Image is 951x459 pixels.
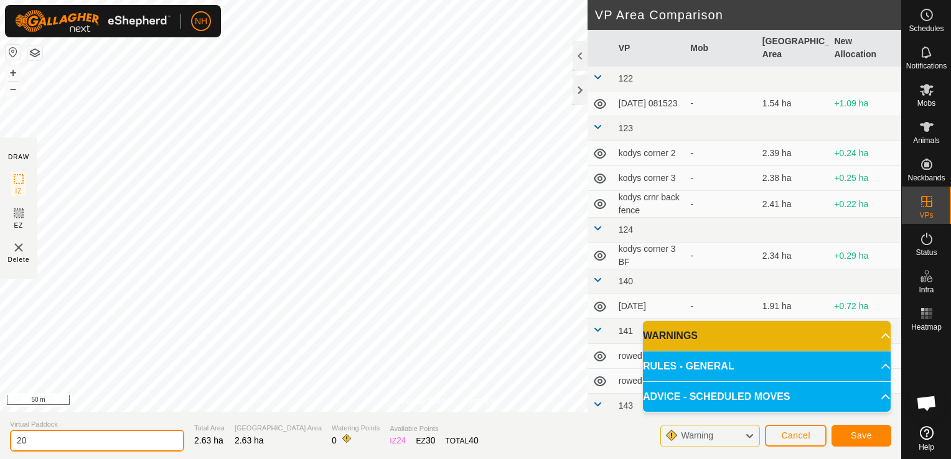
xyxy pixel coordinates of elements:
span: 141 [619,326,633,336]
td: +0.22 ha [829,191,901,218]
div: - [690,300,752,313]
span: Save [851,430,872,440]
td: 2.39 ha [757,141,830,166]
h2: VP Area Comparison [595,7,901,22]
div: - [690,172,752,185]
span: 30 [426,435,436,445]
td: [DATE] [614,294,686,319]
th: [GEOGRAPHIC_DATA] Area [757,30,830,67]
img: VP [11,240,26,255]
span: RULES - GENERAL [643,359,734,374]
div: - [690,249,752,262]
img: Gallagher Logo [15,10,171,32]
span: Warning [681,430,713,440]
p-accordion-header: RULES - GENERAL [643,351,891,381]
div: IZ [390,434,406,447]
td: kodys crnr back fence [614,191,686,218]
span: IZ [16,187,22,196]
button: Save [832,425,891,447]
span: Heatmap [911,323,942,331]
button: Map Layers [27,45,42,60]
td: 2.38 ha [757,166,830,191]
td: +1.09 ha [829,91,901,116]
a: Privacy Policy [401,396,448,407]
button: + [6,65,21,80]
span: Cancel [781,430,810,440]
span: 24 [396,435,406,445]
a: Contact Us [463,396,500,407]
span: 140 [619,276,633,286]
th: VP [614,30,686,67]
td: rowed up 3 [614,369,686,394]
p-accordion-header: ADVICE - SCHEDULED MOVES [643,382,891,412]
a: Help [902,421,951,456]
a: Open chat [908,384,945,422]
button: Reset Map [6,45,21,60]
span: EZ [14,221,24,230]
span: Status [916,249,937,256]
span: 123 [619,123,633,133]
span: 143 [619,401,633,410]
span: VPs [919,211,933,219]
span: 2.63 ha [194,435,223,445]
span: 0 [332,435,337,445]
td: [DATE] 081523 [614,91,686,116]
span: Help [919,443,934,451]
th: Mob [685,30,757,67]
div: TOTAL [446,434,479,447]
span: ADVICE - SCHEDULED MOVES [643,389,790,404]
span: 124 [619,225,633,234]
span: 2.63 ha [235,435,264,445]
td: 2.34 ha [757,243,830,269]
td: kodys corner 3 [614,166,686,191]
span: Notifications [906,62,947,70]
td: +0.72 ha [829,294,901,319]
span: Delete [8,255,30,264]
td: 2.41 ha [757,191,830,218]
span: [GEOGRAPHIC_DATA] Area [235,423,322,433]
span: Total Area [194,423,225,433]
div: EZ [416,434,436,447]
div: - [690,198,752,211]
th: New Allocation [829,30,901,67]
div: - [690,97,752,110]
button: – [6,81,21,96]
td: 1.54 ha [757,91,830,116]
span: Animals [913,137,940,144]
td: +0.25 ha [829,166,901,191]
td: rowed up 2 [614,344,686,369]
span: 40 [469,435,479,445]
span: Infra [919,286,934,294]
td: +0.24 ha [829,141,901,166]
div: DRAW [8,152,29,162]
td: kodys corner 3 BF [614,243,686,269]
span: Virtual Paddock [10,419,184,430]
span: WARNINGS [643,328,698,343]
span: Neckbands [907,174,945,182]
span: Mobs [917,100,935,107]
td: +0.29 ha [829,243,901,269]
div: - [690,147,752,160]
p-accordion-header: WARNINGS [643,321,891,351]
span: Watering Points [332,423,380,433]
span: 122 [619,73,633,83]
td: 1.91 ha [757,294,830,319]
span: Schedules [909,25,944,32]
button: Cancel [765,425,827,447]
td: kodys corner 2 [614,141,686,166]
span: Available Points [390,424,478,434]
span: NH [195,15,207,28]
